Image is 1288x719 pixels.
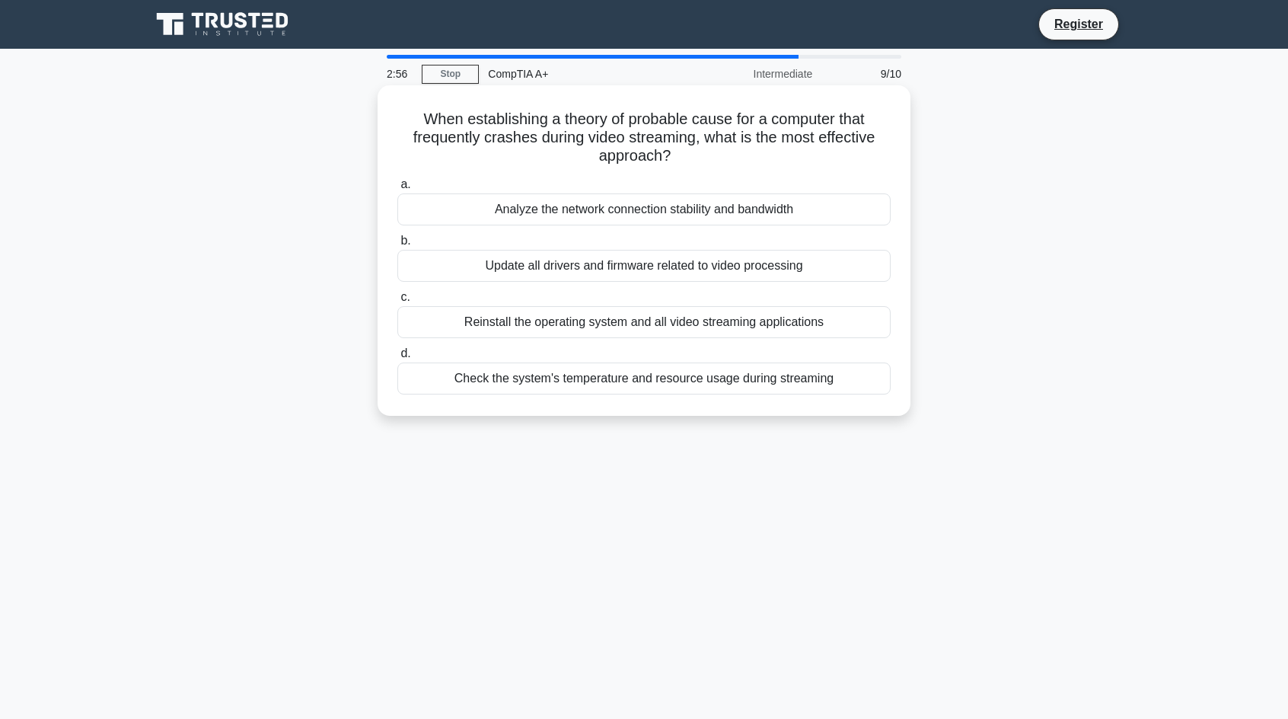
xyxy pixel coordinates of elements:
[397,250,891,282] div: Update all drivers and firmware related to video processing
[688,59,821,89] div: Intermediate
[400,177,410,190] span: a.
[400,234,410,247] span: b.
[1045,14,1112,34] a: Register
[400,347,410,359] span: d.
[821,59,910,89] div: 9/10
[479,59,688,89] div: CompTIA A+
[422,65,479,84] a: Stop
[397,306,891,338] div: Reinstall the operating system and all video streaming applications
[397,363,891,395] div: Check the system's temperature and resource usage during streaming
[400,290,410,303] span: c.
[396,110,892,166] h5: When establishing a theory of probable cause for a computer that frequently crashes during video ...
[397,193,891,225] div: Analyze the network connection stability and bandwidth
[378,59,422,89] div: 2:56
